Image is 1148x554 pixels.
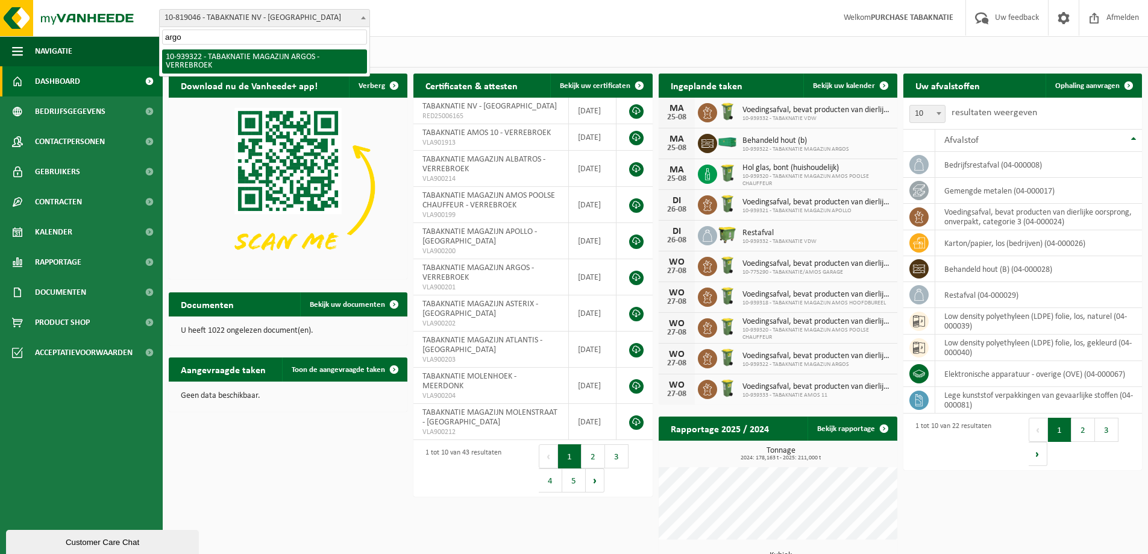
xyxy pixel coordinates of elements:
span: VLA900212 [422,427,559,437]
span: Voedingsafval, bevat producten van dierlijke oorsprong, onverpakt, categorie 3 [742,382,891,392]
td: behandeld hout (B) (04-000028) [935,256,1142,282]
span: TABAKNATIE MOLENHOEK - MEERDONK [422,372,516,391]
img: WB-1100-HPE-GN-51 [717,224,738,245]
button: 1 [1048,418,1071,442]
button: 3 [605,444,629,468]
span: 10-939332 - TABAKNATIE VDW [742,238,817,245]
button: 4 [539,468,562,493]
img: Download de VHEPlus App [169,98,407,277]
li: 10-939322 - TABAKNATIE MAGAZIJN ARGOS - VERREBROEK [162,49,367,74]
label: resultaten weergeven [952,108,1037,118]
h2: Ingeplande taken [659,74,754,97]
span: Bedrijfsgegevens [35,96,105,127]
td: [DATE] [569,187,617,223]
td: [DATE] [569,98,617,124]
td: gemengde metalen (04-000017) [935,178,1142,204]
img: WB-0140-HPE-GN-50 [717,316,738,337]
div: WO [665,319,689,329]
span: 10-775290 - TABAKNATIE/AMOS GARAGE [742,269,891,276]
span: Bekijk uw kalender [813,82,875,90]
span: 10-939332 - TABAKNATIE VDW [742,115,891,122]
span: VLA901913 [422,138,559,148]
span: Contactpersonen [35,127,105,157]
td: voedingsafval, bevat producten van dierlijke oorsprong, onverpakt, categorie 3 (04-000024) [935,204,1142,230]
td: [DATE] [569,259,617,295]
td: [DATE] [569,223,617,259]
span: 10-939320 - TABAKNATIE MAGAZIJN AMOS POOLSE CHAUFFEUR [742,327,891,341]
h2: Uw afvalstoffen [903,74,992,97]
p: U heeft 1022 ongelezen document(en). [181,327,395,335]
div: 27-08 [665,329,689,337]
img: WB-0140-HPE-GN-50 [717,255,738,275]
span: VLA900201 [422,283,559,292]
div: MA [665,104,689,113]
span: TABAKNATIE MAGAZIJN ALBATROS - VERREBROEK [422,155,545,174]
span: 10-939322 - TABAKNATIE MAGAZIJN ARGOS [742,146,849,153]
h2: Documenten [169,292,246,316]
button: Next [1029,442,1047,466]
span: VLA900214 [422,174,559,184]
span: Afvalstof [944,136,979,145]
div: 25-08 [665,144,689,153]
span: VLA900204 [422,391,559,401]
div: DI [665,227,689,236]
span: Verberg [359,82,385,90]
span: 10-939320 - TABAKNATIE MAGAZIJN AMOS POOLSE CHAUFFEUR [742,173,891,187]
span: Kalender [35,217,72,247]
a: Bekijk uw documenten [300,292,406,316]
h2: Download nu de Vanheede+ app! [169,74,330,97]
span: Bekijk uw documenten [310,301,385,309]
td: [DATE] [569,368,617,404]
img: WB-0240-HPE-GN-50 [717,163,738,183]
td: lege kunststof verpakkingen van gevaarlijke stoffen (04-000081) [935,387,1142,414]
div: 26-08 [665,236,689,245]
td: [DATE] [569,124,617,151]
img: WB-0140-HPE-GN-50 [717,194,738,214]
a: Ophaling aanvragen [1046,74,1141,98]
span: VLA900199 [422,210,559,220]
img: WB-0140-HPE-GN-50 [717,347,738,368]
a: Bekijk uw certificaten [550,74,651,98]
a: Toon de aangevraagde taken [282,357,406,382]
span: TABAKNATIE MAGAZIJN AMOS POOLSE CHAUFFEUR - VERREBROEK [422,191,555,210]
span: VLA900203 [422,355,559,365]
span: Rapportage [35,247,81,277]
button: Previous [1029,418,1048,442]
button: 2 [582,444,605,468]
span: Voedingsafval, bevat producten van dierlijke oorsprong, onverpakt, categorie 3 [742,290,891,300]
span: TABAKNATIE MAGAZIJN MOLENSTRAAT - [GEOGRAPHIC_DATA] [422,408,557,427]
span: Behandeld hout (b) [742,136,849,146]
span: Acceptatievoorwaarden [35,338,133,368]
span: 10-939322 - TABAKNATIE MAGAZIJN ARGOS [742,361,891,368]
td: low density polyethyleen (LDPE) folie, los, gekleurd (04-000040) [935,335,1142,361]
h3: Tonnage [665,447,897,461]
a: Bekijk uw kalender [803,74,896,98]
p: Geen data beschikbaar. [181,392,395,400]
img: WB-0140-HPE-GN-50 [717,101,738,122]
span: TABAKNATIE MAGAZIJN ATLANTIS - [GEOGRAPHIC_DATA] [422,336,542,354]
td: [DATE] [569,295,617,332]
div: WO [665,288,689,298]
span: Hol glas, bont (huishoudelijk) [742,163,891,173]
div: 1 tot 10 van 43 resultaten [419,443,501,494]
td: low density polyethyleen (LDPE) folie, los, naturel (04-000039) [935,308,1142,335]
span: Navigatie [35,36,72,66]
span: RED25006165 [422,112,559,121]
span: 10-819046 - TABAKNATIE NV - ANTWERPEN [160,10,369,27]
div: 25-08 [665,113,689,122]
span: Bekijk uw certificaten [560,82,630,90]
h2: Rapportage 2025 / 2024 [659,417,781,440]
td: elektronische apparatuur - overige (OVE) (04-000067) [935,361,1142,387]
span: Voedingsafval, bevat producten van dierlijke oorsprong, onverpakt, categorie 3 [742,259,891,269]
span: Restafval [742,228,817,238]
iframe: chat widget [6,527,201,554]
h2: Aangevraagde taken [169,357,278,381]
span: Voedingsafval, bevat producten van dierlijke oorsprong, onverpakt, categorie 3 [742,351,891,361]
span: Product Shop [35,307,90,338]
div: WO [665,380,689,390]
span: 10 [909,105,946,123]
span: TABAKNATIE MAGAZIJN ASTERIX - [GEOGRAPHIC_DATA] [422,300,538,318]
div: 27-08 [665,359,689,368]
button: 2 [1071,418,1095,442]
